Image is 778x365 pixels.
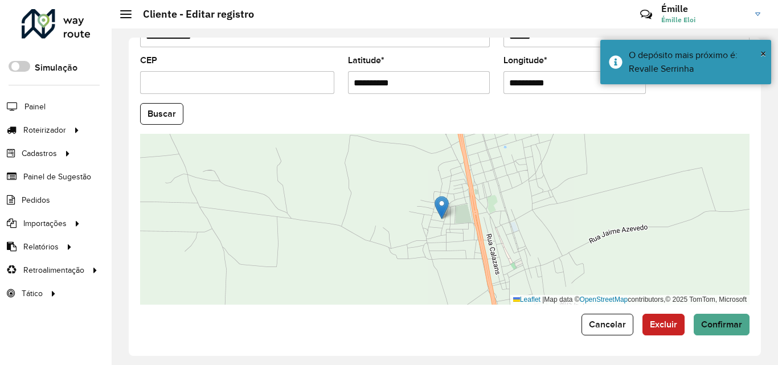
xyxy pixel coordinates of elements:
[24,101,46,113] span: Painel
[22,288,43,300] span: Tático
[701,319,742,329] span: Confirmar
[510,295,750,305] div: Map data © contributors,© 2025 TomTom, Microsoft
[760,45,766,62] button: Close
[542,296,544,304] span: |
[348,54,384,67] label: Latitude
[35,61,77,75] label: Simulação
[23,218,67,229] span: Importações
[503,54,547,67] label: Longitude
[23,241,59,253] span: Relatórios
[629,48,763,76] div: O depósito mais próximo é: Revalle Serrinha
[23,124,66,136] span: Roteirizador
[140,103,183,125] button: Buscar
[650,319,677,329] span: Excluir
[132,8,254,20] h2: Cliente - Editar registro
[661,3,747,14] h3: Émille
[694,314,750,335] button: Confirmar
[582,314,633,335] button: Cancelar
[513,296,540,304] a: Leaflet
[23,171,91,183] span: Painel de Sugestão
[589,319,626,329] span: Cancelar
[634,2,658,27] a: Contato Rápido
[140,54,157,67] label: CEP
[22,147,57,159] span: Cadastros
[22,194,50,206] span: Pedidos
[661,15,747,25] span: Émille Eloi
[642,314,685,335] button: Excluir
[23,264,84,276] span: Retroalimentação
[435,196,449,219] img: Marker
[580,296,628,304] a: OpenStreetMap
[760,47,766,60] span: ×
